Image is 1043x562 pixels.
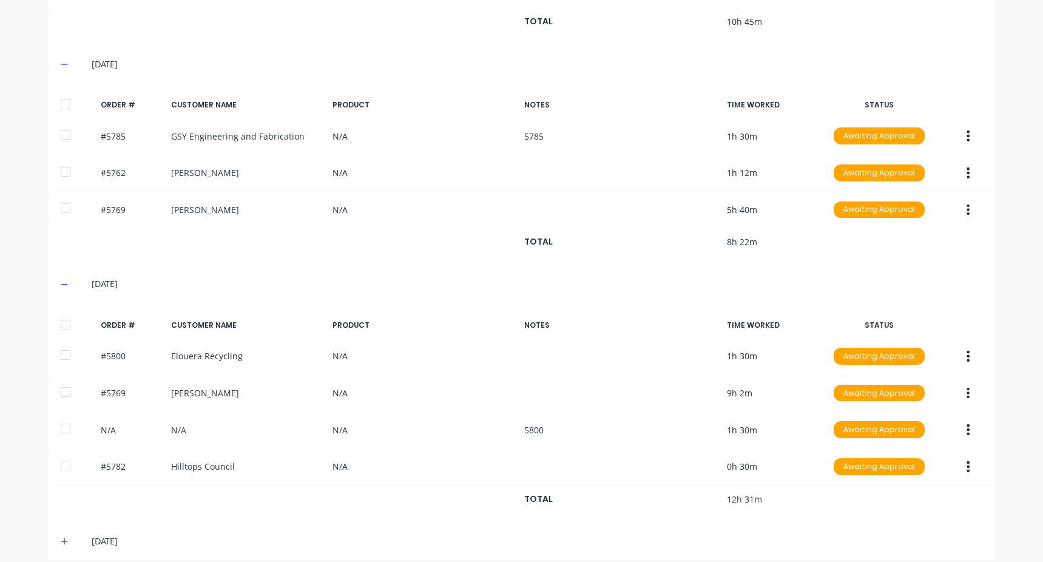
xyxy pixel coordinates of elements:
div: STATUS [828,100,931,110]
div: NOTES [524,100,717,110]
div: Awaiting Approval [834,348,925,365]
div: Awaiting Approval [834,127,925,144]
button: Awaiting Approval [833,384,925,402]
div: PRODUCT [332,100,515,110]
button: Awaiting Approval [833,347,925,365]
div: CUSTOMER NAME [171,100,323,110]
div: ORDER # [101,100,161,110]
button: Awaiting Approval [833,201,925,219]
div: TIME WORKED [727,100,818,110]
div: TIME WORKED [727,320,818,331]
div: [DATE] [92,535,982,548]
div: [DATE] [92,58,982,71]
div: NOTES [524,320,717,331]
div: Awaiting Approval [834,201,925,218]
button: Awaiting Approval [833,421,925,439]
div: PRODUCT [332,320,515,331]
div: Awaiting Approval [834,458,925,475]
button: Awaiting Approval [833,164,925,182]
div: CUSTOMER NAME [171,320,323,331]
div: Awaiting Approval [834,164,925,181]
div: ORDER # [101,320,161,331]
button: Awaiting Approval [833,458,925,476]
div: Awaiting Approval [834,385,925,402]
button: Awaiting Approval [833,127,925,145]
div: Awaiting Approval [834,421,925,438]
div: STATUS [828,320,931,331]
div: [DATE] [92,277,982,291]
